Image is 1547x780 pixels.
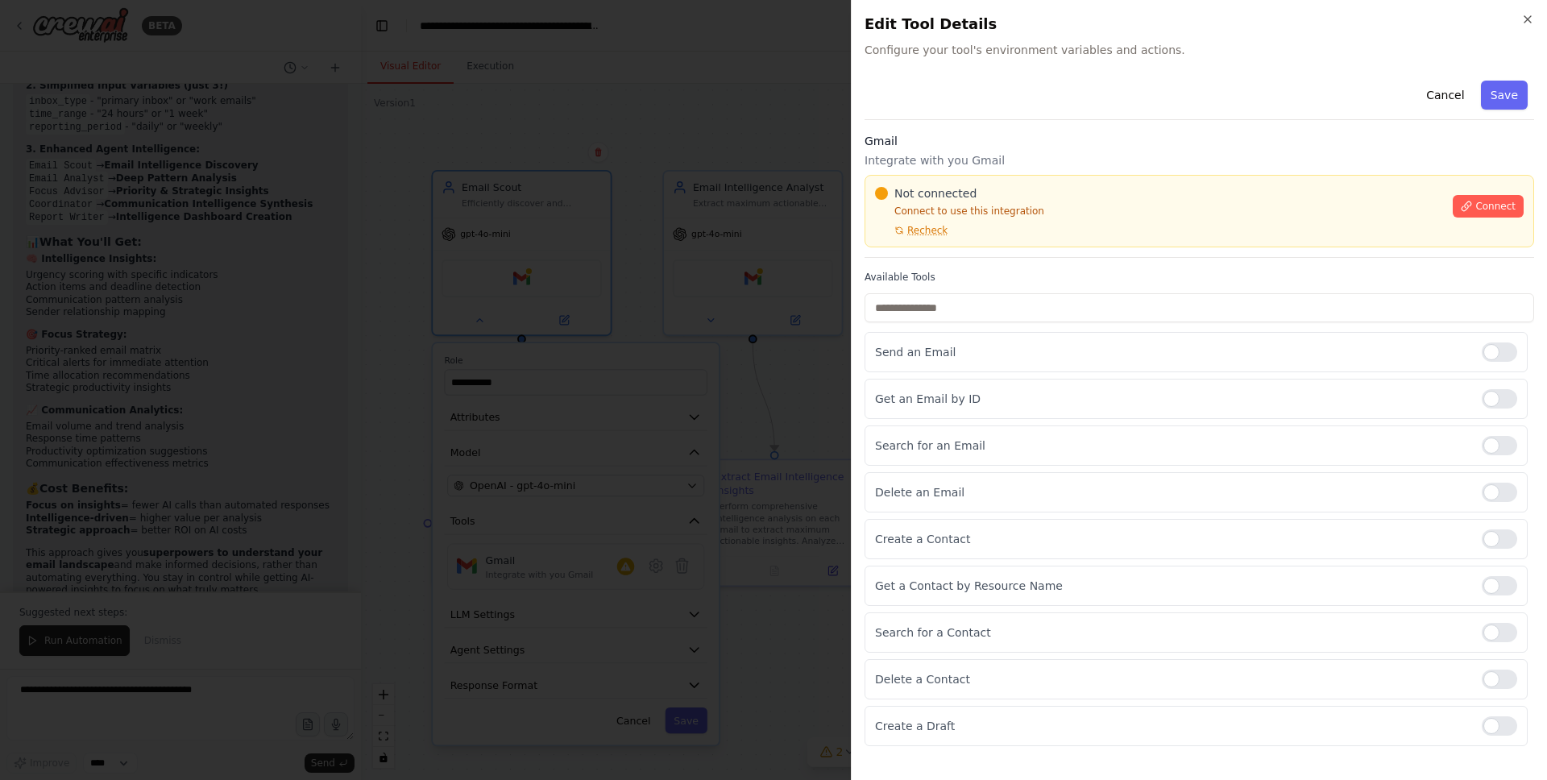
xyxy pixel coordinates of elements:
label: Available Tools [865,271,1534,284]
p: Get a Contact by Resource Name [875,578,1469,594]
p: Delete a Contact [875,671,1469,687]
span: Configure your tool's environment variables and actions. [865,42,1534,58]
p: Search for an Email [875,438,1469,454]
button: Recheck [875,224,948,237]
p: Create a Draft [875,718,1469,734]
p: Delete an Email [875,484,1469,500]
h3: Gmail [865,133,1534,149]
p: Create a Contact [875,531,1469,547]
button: Cancel [1416,81,1474,110]
p: Get an Email by ID [875,391,1469,407]
p: Search for a Contact [875,624,1469,641]
p: Send an Email [875,344,1469,360]
button: Connect [1453,195,1524,218]
span: Connect [1475,200,1516,213]
span: Not connected [894,185,977,201]
span: Recheck [907,224,948,237]
button: Save [1481,81,1528,110]
p: Integrate with you Gmail [865,152,1534,168]
h2: Edit Tool Details [865,13,1534,35]
p: Connect to use this integration [875,205,1443,218]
